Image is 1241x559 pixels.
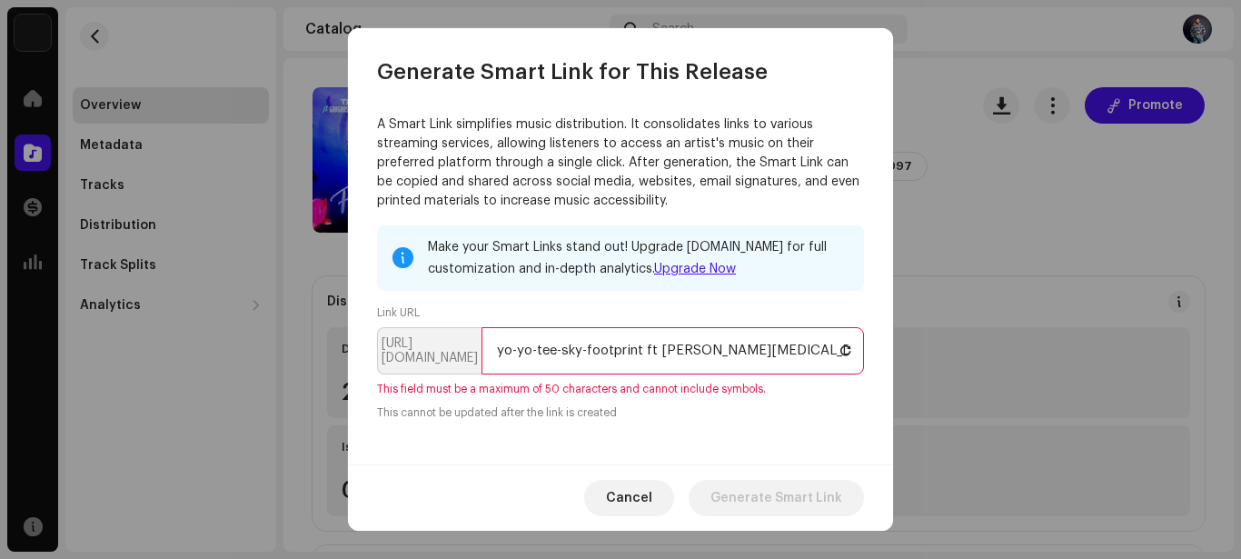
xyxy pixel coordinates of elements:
[377,115,864,211] p: A Smart Link simplifies music distribution. It consolidates links to various streaming services, ...
[584,480,674,516] button: Cancel
[689,480,864,516] button: Generate Smart Link
[377,404,617,422] small: This cannot be updated after the link is created
[710,480,842,516] span: Generate Smart Link
[428,236,849,280] div: Make your Smart Links stand out! Upgrade [DOMAIN_NAME] for full customization and in-depth analyt...
[654,263,736,275] a: Upgrade Now
[377,382,864,396] span: This field must be a maximum of 50 characters and cannot include symbols.
[377,305,420,320] label: Link URL
[377,327,482,374] p-inputgroup-addon: [URL][DOMAIN_NAME]
[606,480,652,516] span: Cancel
[348,28,893,86] div: Generate Smart Link for This Release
